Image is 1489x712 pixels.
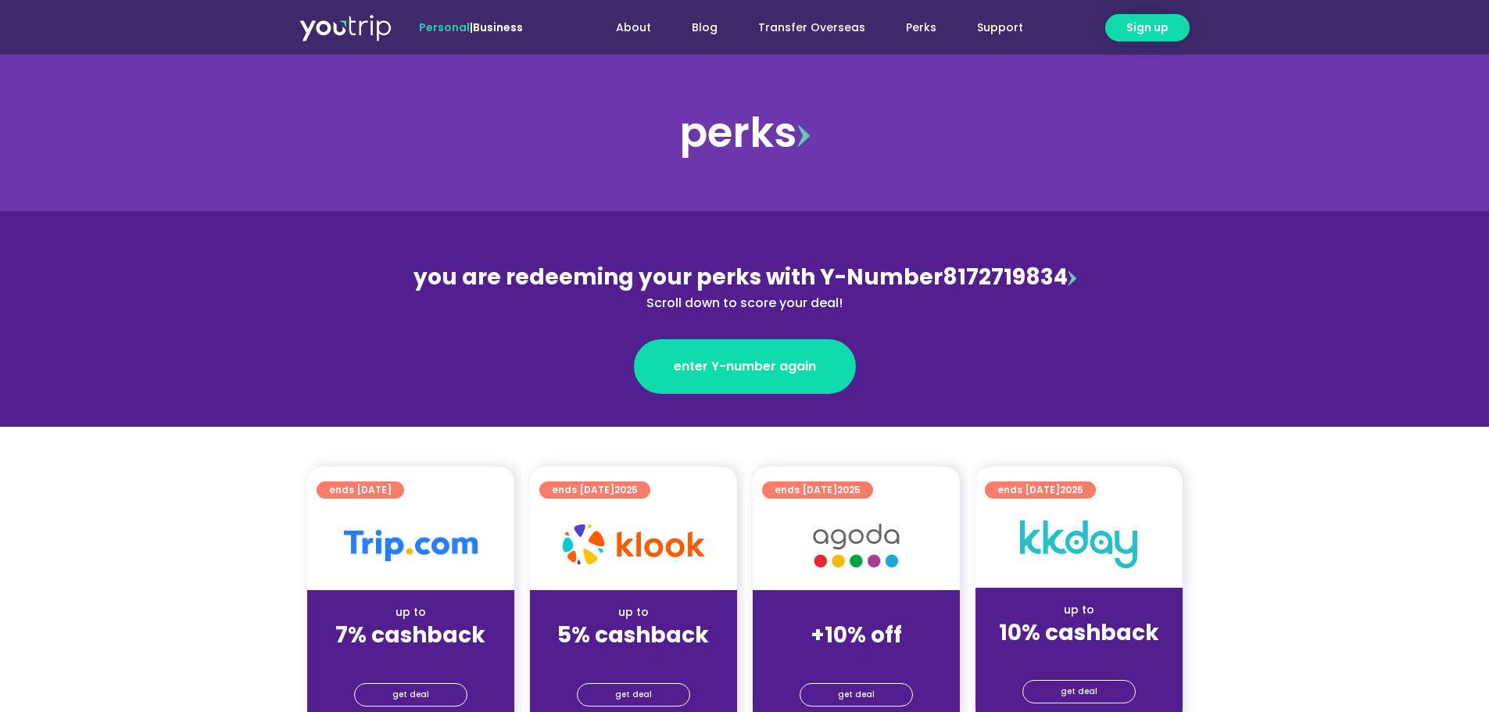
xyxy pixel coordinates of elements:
a: get deal [1022,680,1136,703]
a: Perks [886,13,957,42]
a: Transfer Overseas [738,13,886,42]
a: ends [DATE]2025 [762,481,873,499]
strong: +10% off [811,620,902,650]
a: get deal [800,683,913,707]
a: ends [DATE]2025 [985,481,1096,499]
a: get deal [577,683,690,707]
span: ends [DATE] [329,481,392,499]
a: ends [DATE] [317,481,404,499]
span: get deal [1061,681,1097,703]
strong: 7% cashback [335,620,485,650]
span: you are redeeming your perks with Y-Number [413,262,943,292]
span: ends [DATE] [552,481,638,499]
div: (for stays only) [542,649,725,666]
a: Business [473,20,523,35]
span: Sign up [1126,20,1169,36]
span: ends [DATE] [997,481,1083,499]
a: get deal [354,683,467,707]
span: 2025 [1060,483,1083,496]
span: 2025 [614,483,638,496]
div: up to [320,604,502,621]
div: Scroll down to score your deal! [406,294,1084,313]
a: Sign up [1105,14,1190,41]
div: 8172719834 [406,261,1084,313]
strong: 5% cashback [557,620,709,650]
a: About [596,13,671,42]
span: Personal [419,20,470,35]
a: Support [957,13,1043,42]
span: enter Y-number again [674,357,816,376]
span: get deal [838,684,875,706]
span: 2025 [837,483,861,496]
a: Blog [671,13,738,42]
div: (for stays only) [765,649,947,666]
a: enter Y-number again [634,339,856,394]
a: ends [DATE]2025 [539,481,650,499]
strong: 10% cashback [999,617,1159,648]
div: (for stays only) [988,647,1170,664]
span: get deal [392,684,429,706]
div: up to [988,602,1170,618]
div: up to [542,604,725,621]
nav: Menu [565,13,1043,42]
span: up to [842,604,871,620]
div: (for stays only) [320,649,502,666]
span: get deal [615,684,652,706]
span: | [419,20,523,35]
span: ends [DATE] [775,481,861,499]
